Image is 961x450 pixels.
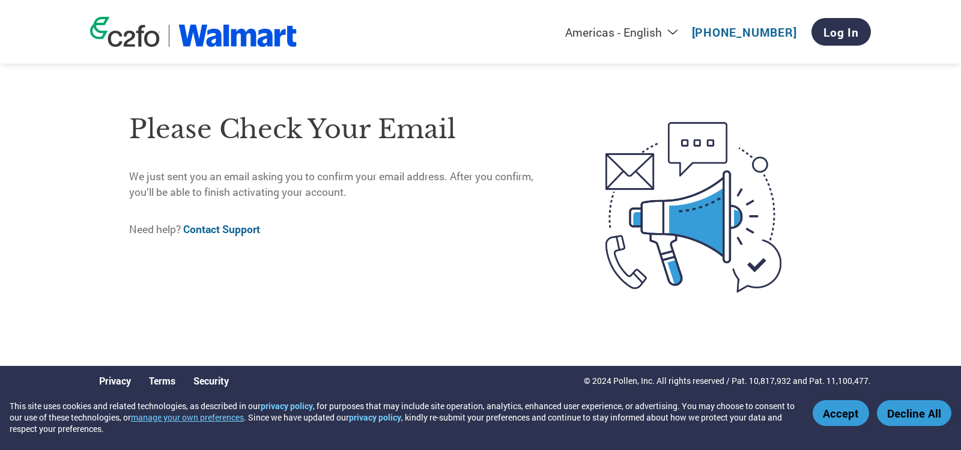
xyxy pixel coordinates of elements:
p: Need help? [129,222,555,237]
a: Security [193,374,229,387]
a: Privacy [99,374,131,387]
button: manage your own preferences [131,412,244,423]
h1: Please check your email [129,110,555,149]
img: open-email [555,100,832,314]
p: We just sent you an email asking you to confirm your email address. After you confirm, you’ll be ... [129,169,555,201]
button: Accept [813,400,869,426]
a: Terms [149,374,175,387]
a: privacy policy [349,412,401,423]
a: Contact Support [183,222,260,236]
a: Log In [811,18,871,46]
p: © 2024 Pollen, Inc. All rights reserved / Pat. 10,817,932 and Pat. 11,100,477. [584,374,871,387]
a: [PHONE_NUMBER] [692,25,797,40]
a: privacy policy [261,400,313,412]
img: Walmart [178,25,297,47]
div: This site uses cookies and related technologies, as described in our , for purposes that may incl... [10,400,795,434]
button: Decline All [877,400,951,426]
img: c2fo logo [90,17,160,47]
